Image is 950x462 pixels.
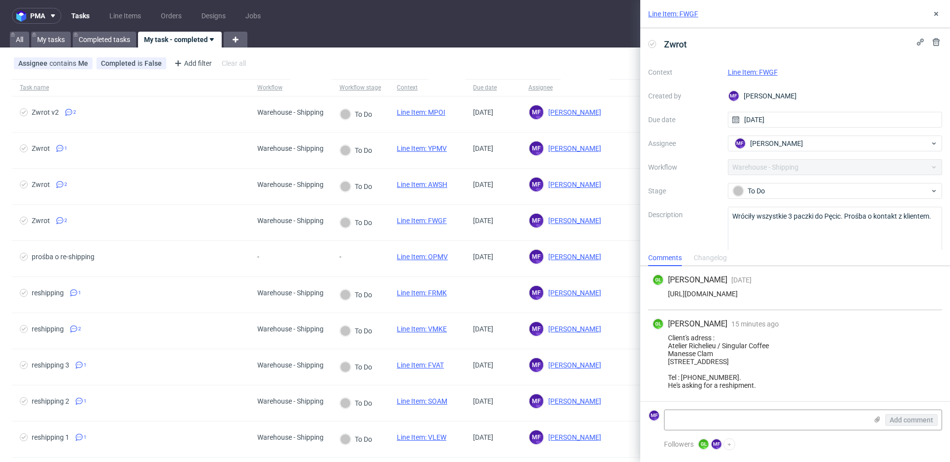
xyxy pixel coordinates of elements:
figcaption: MF [529,430,543,444]
span: [PERSON_NAME] [544,108,601,116]
div: Warehouse - Shipping [257,397,324,405]
button: pma [12,8,61,24]
a: Line Item: FVAT [397,361,444,369]
a: Line Item: AWSH [397,181,447,188]
div: Me [78,59,88,67]
div: Client's adress : Atelier Richelieu / Singular Coffee Manesse Clam [STREET_ADDRESS] Tel : [PHONE_... [652,334,938,389]
figcaption: MF [529,322,543,336]
figcaption: MF [729,91,739,101]
figcaption: MF [529,358,543,372]
button: + [723,438,735,450]
div: To Do [340,325,372,336]
div: Comments [648,250,682,266]
a: Line Item: YPMV [397,144,447,152]
div: reshipping 1 [32,433,69,441]
div: Zwrot [32,217,50,225]
span: pma [30,12,45,19]
div: prośba o re-shipping [32,253,95,261]
figcaption: MF [735,139,745,148]
div: False [144,59,162,67]
a: Line Item: VMKE [397,325,447,333]
div: Assignee [528,84,553,92]
textarea: Wróciły wszystkie 3 paczki do Pęcic. Prośba o kontakt z klientem. [728,207,943,254]
a: Orders [155,8,188,24]
div: Warehouse - Shipping [257,325,324,333]
div: Clear all [220,56,248,70]
div: To Do [340,289,372,300]
label: Workflow [648,161,720,173]
span: 1 [84,433,87,441]
span: [PERSON_NAME] [750,139,803,148]
span: Task name [20,84,241,92]
span: [PERSON_NAME] [544,397,601,405]
a: Line Item: SOAM [397,397,447,405]
span: [DATE] [473,253,493,261]
label: Due date [648,114,720,126]
span: [DATE] [473,361,493,369]
span: [DATE] [473,181,493,188]
div: reshipping [32,289,64,297]
div: To Do [340,398,372,409]
span: [PERSON_NAME] [544,289,601,297]
span: [PERSON_NAME] [544,433,601,441]
a: Tasks [65,8,95,24]
div: To Do [340,109,372,120]
a: Designs [195,8,232,24]
a: Jobs [239,8,267,24]
div: To Do [340,362,372,372]
a: All [10,32,29,47]
div: To Do [340,145,372,156]
span: [PERSON_NAME] [544,325,601,333]
figcaption: MF [529,250,543,264]
label: Description [648,209,720,252]
div: Zwrot v2 [32,108,59,116]
div: Changelog [694,250,727,266]
a: Line Item: FWGF [648,9,698,19]
span: 2 [73,108,76,116]
figcaption: MF [529,105,543,119]
div: Warehouse - Shipping [257,144,324,152]
span: [DATE] [473,144,493,152]
div: - [339,253,363,261]
div: reshipping 2 [32,397,69,405]
div: Warehouse - Shipping [257,108,324,116]
a: Line Item: MPOI [397,108,445,116]
figcaption: GL [653,275,663,285]
span: 2 [64,181,67,188]
figcaption: MF [529,178,543,191]
div: Warehouse - Shipping [257,217,324,225]
label: Assignee [648,138,720,149]
span: 1 [64,144,67,152]
span: 15 minutes ago [731,320,779,328]
div: To Do [733,185,930,196]
span: Assignee [18,59,49,67]
figcaption: MF [649,411,659,420]
div: [URL][DOMAIN_NAME] [652,290,938,298]
a: Line Item: VLEW [397,433,446,441]
figcaption: MF [529,394,543,408]
div: Context [397,84,421,92]
figcaption: GL [653,319,663,329]
span: 1 [78,289,81,297]
div: Warehouse - Shipping [257,289,324,297]
figcaption: MF [712,439,721,449]
span: 2 [78,325,81,333]
div: Add filter [170,55,214,71]
label: Stage [648,185,720,197]
div: reshipping 3 [32,361,69,369]
figcaption: GL [699,439,709,449]
div: Workflow [257,84,283,92]
span: [DATE] [473,397,493,405]
span: [PERSON_NAME] [544,253,601,261]
figcaption: MF [529,214,543,228]
span: 2 [64,217,67,225]
a: Completed tasks [73,32,136,47]
div: reshipping [32,325,64,333]
span: [DATE] [473,433,493,441]
div: To Do [340,181,372,192]
span: [PERSON_NAME] [668,319,727,329]
figcaption: MF [529,286,543,300]
span: 1 [84,361,87,369]
span: Zwrot [660,36,691,52]
a: Line Item: FWGF [728,68,778,76]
